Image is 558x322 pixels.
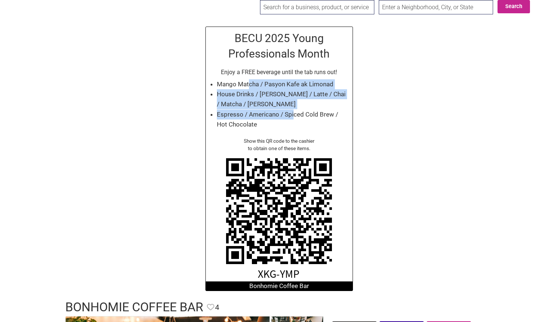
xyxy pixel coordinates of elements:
img: https://intentionalist.com/claim-tab/?code=XKG-YMP [220,152,338,281]
h1: Bonhomie Coffee Bar [65,298,203,316]
li: Espresso / Americano / Spiced Cold Brew / Hot Chocolate [217,110,349,129]
div: Show this QR code to the cashier to obtain one of these items. [209,137,349,152]
p: Enjoy a FREE beverage until the tab runs out! [209,67,349,77]
li: Mango Matcha / Pasyon Kafe ak Limonad [217,79,349,89]
li: House Drinks / [PERSON_NAME] / Latte / Chai / Matcha / [PERSON_NAME] [217,89,349,109]
i: Favorite [207,304,214,311]
h2: BECU 2025 Young Professionals Month [209,31,349,62]
div: Bonhomie Coffee Bar [206,281,353,291]
span: 4 [215,302,219,313]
